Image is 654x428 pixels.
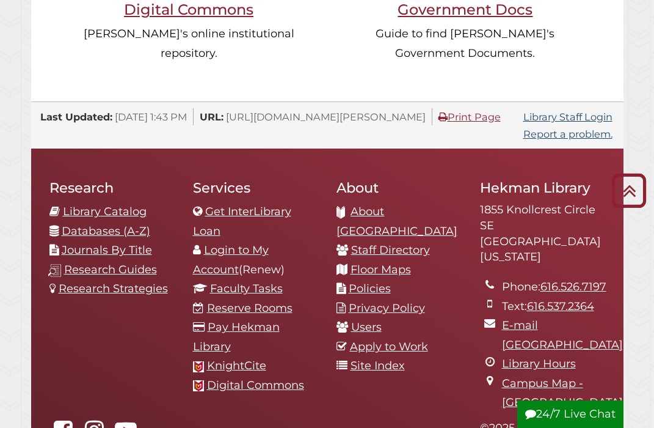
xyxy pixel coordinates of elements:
a: About [GEOGRAPHIC_DATA] [336,205,457,238]
a: Users [351,320,382,334]
i: Print Page [438,112,448,122]
a: Print Page [438,111,501,123]
a: Get InterLibrary Loan [193,205,291,238]
a: Journals By Title [62,243,152,257]
a: E-mail [GEOGRAPHIC_DATA] [502,319,623,352]
a: Campus Map - [GEOGRAPHIC_DATA] [502,377,623,410]
a: KnightCite [207,359,266,372]
address: 1855 Knollcrest Circle SE [GEOGRAPHIC_DATA][US_STATE] [480,202,605,265]
img: research-guides-icon-white_37x37.png [48,264,61,277]
span: URL: [200,111,223,123]
a: Pay Hekman Library [193,320,280,353]
a: Faculty Tasks [210,282,283,295]
li: (Renew) [193,241,318,279]
a: Library Staff Login [523,111,612,123]
a: Floor Maps [351,263,411,276]
a: Policies [349,282,391,295]
h2: About [336,179,462,196]
a: Digital Commons [207,378,304,392]
img: Calvin favicon logo [193,380,204,391]
a: Back to Top [607,180,651,201]
a: Site Index [351,359,405,372]
a: Library Hours [502,357,576,371]
li: Phone: [502,278,605,297]
h2: Research [49,179,175,196]
li: Text: [502,297,605,317]
span: [DATE] 1:43 PM [115,111,187,123]
a: Research Guides [64,263,157,276]
a: Research Strategies [59,282,168,295]
h2: Hekman Library [480,179,605,196]
a: Staff Directory [351,243,430,257]
img: Calvin favicon logo [193,361,204,372]
span: Last Updated: [40,111,112,123]
a: Library Catalog [63,205,147,218]
a: Reserve Rooms [207,301,292,315]
a: Apply to Work [350,340,428,353]
h2: Services [193,179,318,196]
a: Privacy Policy [349,301,425,315]
h3: Government Docs [340,1,590,18]
h3: Digital Commons [64,1,314,18]
a: 616.537.2364 [527,300,594,313]
p: [PERSON_NAME]'s online institutional repository. [64,24,314,63]
a: Report a problem. [523,128,612,140]
a: Databases (A-Z) [62,224,150,238]
span: [URL][DOMAIN_NAME][PERSON_NAME] [226,111,426,123]
p: Guide to find [PERSON_NAME]'s Government Documents. [340,24,590,63]
a: Login to My Account [193,243,269,276]
a: 616.526.7197 [540,280,606,293]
